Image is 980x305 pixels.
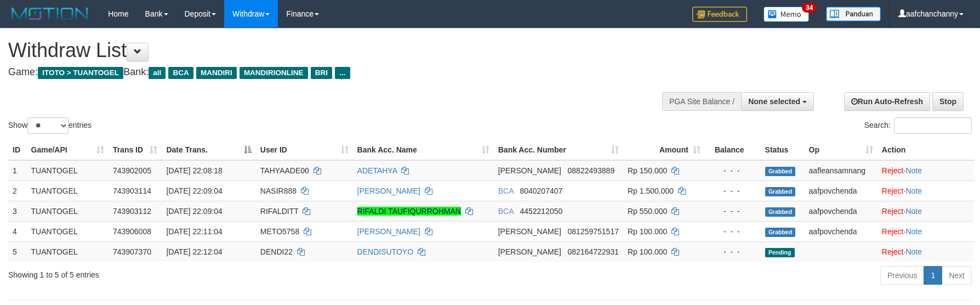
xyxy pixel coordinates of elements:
[27,241,109,262] td: TUANTOGEL
[113,166,151,175] span: 743902005
[8,67,642,78] h4: Game: Bank:
[113,207,151,216] span: 743903112
[196,67,237,79] span: MANDIRI
[709,226,756,237] div: - - -
[662,92,741,111] div: PGA Site Balance /
[357,247,413,256] a: DENDISUTOYO
[168,67,193,79] span: BCA
[166,166,222,175] span: [DATE] 22:08:18
[27,140,109,160] th: Game/API: activate to sort column ascending
[878,201,974,221] td: ·
[8,117,92,134] label: Show entries
[705,140,761,160] th: Balance
[765,167,796,176] span: Grabbed
[880,266,924,285] a: Previous
[260,227,299,236] span: METO5758
[8,221,27,241] td: 4
[8,140,27,160] th: ID
[864,117,972,134] label: Search:
[311,67,332,79] span: BRI
[709,246,756,257] div: - - -
[498,247,561,256] span: [PERSON_NAME]
[765,207,796,217] span: Grabbed
[38,67,123,79] span: ITOTO > TUANTOGEL
[628,187,674,195] span: Rp 1.500.000
[166,227,222,236] span: [DATE] 22:11:04
[520,207,562,216] span: Copy 4452212050 to clipboard
[149,67,166,79] span: all
[628,207,667,216] span: Rp 550.000
[765,228,796,237] span: Grabbed
[8,265,400,280] div: Showing 1 to 5 of 5 entries
[113,187,151,195] span: 743903114
[166,187,222,195] span: [DATE] 22:09:04
[826,7,881,21] img: panduan.png
[924,266,942,285] a: 1
[709,206,756,217] div: - - -
[498,207,514,216] span: BCA
[357,166,397,175] a: ADETAHYA
[748,97,800,106] span: None selected
[805,221,878,241] td: aafpovchenda
[878,241,974,262] td: ·
[905,166,922,175] a: Note
[905,227,922,236] a: Note
[27,180,109,201] td: TUANTOGEL
[8,241,27,262] td: 5
[498,227,561,236] span: [PERSON_NAME]
[905,187,922,195] a: Note
[27,117,69,134] select: Showentries
[878,160,974,181] td: ·
[240,67,308,79] span: MANDIRIONLINE
[942,266,972,285] a: Next
[882,187,904,195] a: Reject
[882,227,904,236] a: Reject
[166,207,222,216] span: [DATE] 22:09:04
[260,247,293,256] span: DENDI22
[8,5,92,22] img: MOTION_logo.png
[568,227,619,236] span: Copy 081259751517 to clipboard
[166,247,222,256] span: [DATE] 22:12:04
[805,201,878,221] td: aafpovchenda
[357,207,461,216] a: RIFALDI TAUFIQURROHMAN
[357,227,420,236] a: [PERSON_NAME]
[113,247,151,256] span: 743907370
[8,160,27,181] td: 1
[805,160,878,181] td: aafleansamnang
[805,140,878,160] th: Op: activate to sort column ascending
[765,187,796,196] span: Grabbed
[802,3,817,13] span: 34
[256,140,353,160] th: User ID: activate to sort column ascending
[878,180,974,201] td: ·
[335,67,350,79] span: ...
[905,247,922,256] a: Note
[498,166,561,175] span: [PERSON_NAME]
[27,221,109,241] td: TUANTOGEL
[162,140,255,160] th: Date Trans.: activate to sort column descending
[844,92,930,111] a: Run Auto-Refresh
[520,187,562,195] span: Copy 8040207407 to clipboard
[113,227,151,236] span: 743906008
[494,140,623,160] th: Bank Acc. Number: activate to sort column ascending
[805,180,878,201] td: aafpovchenda
[260,166,309,175] span: TAHYAADE00
[568,247,619,256] span: Copy 082164722931 to clipboard
[878,140,974,160] th: Action
[353,140,494,160] th: Bank Acc. Name: activate to sort column ascending
[882,166,904,175] a: Reject
[568,166,615,175] span: Copy 08822493889 to clipboard
[692,7,747,22] img: Feedback.jpg
[765,248,795,257] span: Pending
[709,185,756,196] div: - - -
[764,7,810,22] img: Button%20Memo.svg
[8,39,642,61] h1: Withdraw List
[905,207,922,216] a: Note
[882,207,904,216] a: Reject
[260,187,297,195] span: NASIR888
[498,187,514,195] span: BCA
[894,117,972,134] input: Search:
[628,247,667,256] span: Rp 100.000
[27,201,109,221] td: TUANTOGEL
[109,140,162,160] th: Trans ID: activate to sort column ascending
[260,207,299,216] span: RIFALDITT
